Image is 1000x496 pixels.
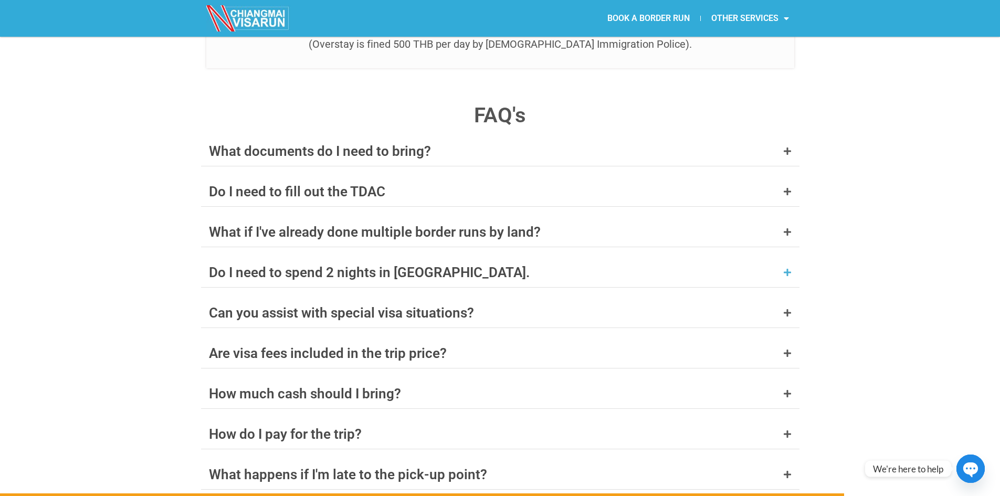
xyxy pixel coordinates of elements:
[500,6,799,30] nav: Menu
[209,306,474,320] div: Can you assist with special visa situations?
[701,6,799,30] a: OTHER SERVICES
[209,266,530,279] div: Do I need to spend 2 nights in [GEOGRAPHIC_DATA].
[209,225,541,239] div: What if I've already done multiple border runs by land?
[209,427,362,441] div: How do I pay for the trip?
[201,105,799,126] h4: FAQ's
[209,468,487,481] div: What happens if I'm late to the pick-up point?
[209,144,431,158] div: What documents do I need to bring?
[209,346,447,360] div: Are visa fees included in the trip price?
[209,387,401,400] div: How much cash should I bring?
[309,38,692,50] span: (Overstay is fined 500 THB per day by [DEMOGRAPHIC_DATA] Immigration Police).
[597,6,700,30] a: BOOK A BORDER RUN
[209,185,385,198] div: Do I need to fill out the TDAC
